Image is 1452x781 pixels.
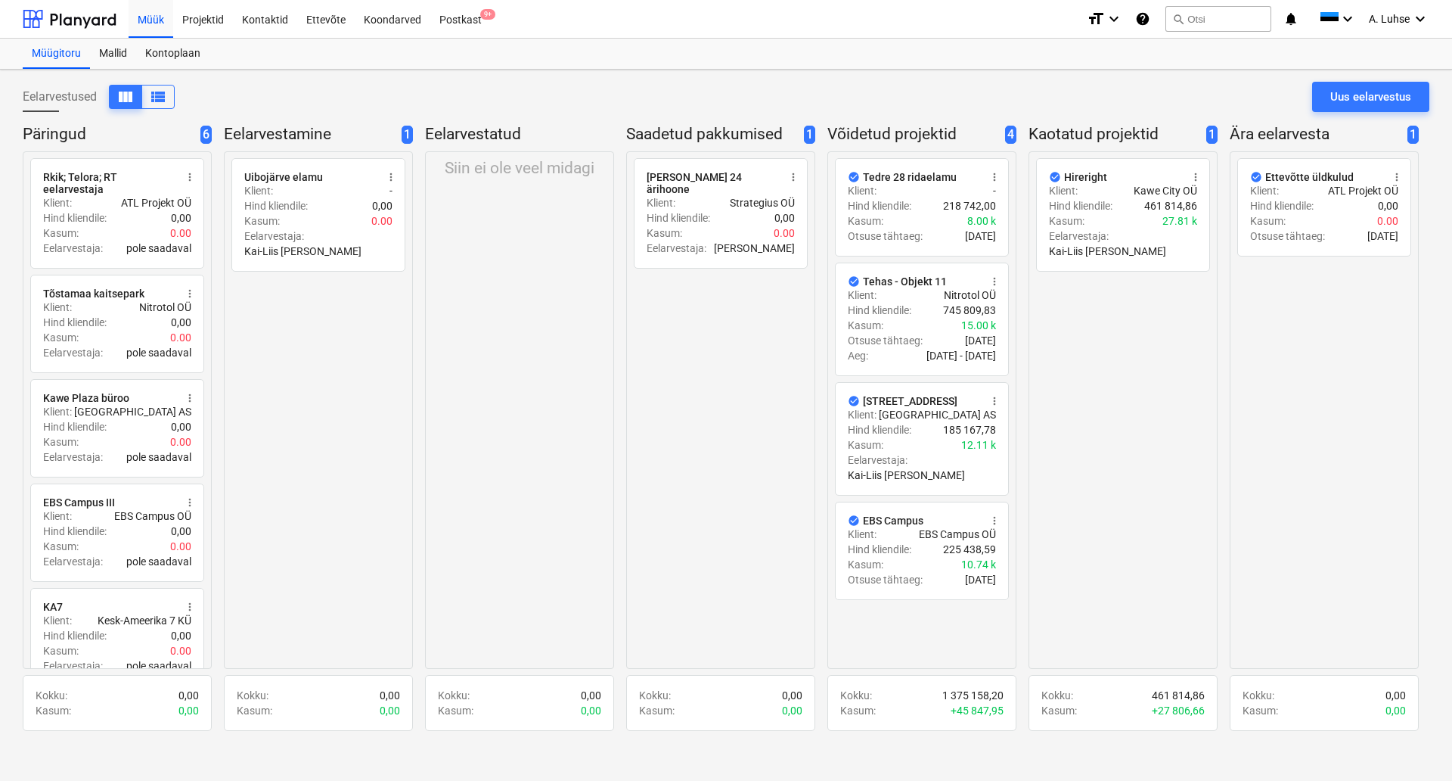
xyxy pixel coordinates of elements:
[43,450,103,465] p: Eelarvestaja :
[43,613,72,628] p: Klient :
[23,85,175,109] div: Eelarvestused
[244,198,308,213] p: Hind kliendile :
[43,524,107,539] p: Hind kliendile :
[23,39,90,69] a: Müügitoru
[639,688,671,703] p: Kokku :
[1250,213,1286,229] p: Kasum :
[626,124,798,145] p: Saadetud pakkumised
[943,198,996,213] p: 218 742,00
[647,195,675,210] p: Klient :
[43,509,72,524] p: Klient :
[1190,171,1202,183] span: more_vert
[126,658,191,674] p: pole saadaval
[445,158,594,179] p: Siin ei ole veel midagi
[136,39,209,69] a: Kontoplaan
[988,275,1001,288] span: more_vert
[647,171,778,195] div: [PERSON_NAME] 24 ärihoone
[730,195,795,210] p: Strategius OÜ
[371,213,392,229] p: 0.00
[848,527,876,542] p: Klient :
[43,241,103,256] p: Eelarvestaja :
[1250,171,1262,183] span: Märgi kui tegemata
[848,348,868,363] p: Aeg :
[244,213,280,229] p: Kasum :
[993,183,996,198] p: -
[171,210,191,226] p: 0,00
[782,688,802,703] p: 0,00
[126,345,191,360] p: pole saadaval
[827,124,999,145] p: Võidetud projektid
[1328,183,1398,198] p: ATL Projekt OÜ
[848,318,883,333] p: Kasum :
[848,515,860,527] span: Märgi kui tegemata
[244,244,361,259] p: Kai-Liis [PERSON_NAME]
[988,395,1001,407] span: more_vert
[184,288,196,300] span: more_vert
[171,524,191,539] p: 0,00
[1330,87,1411,107] div: Uus eelarvestus
[43,404,72,419] p: Klient :
[170,226,191,241] p: 0.00
[1005,126,1016,145] span: 4
[1376,708,1452,781] div: Vestlusvidin
[1134,183,1197,198] p: Kawe City OÜ
[184,496,196,509] span: more_vert
[804,126,815,145] span: 1
[848,407,876,422] p: Klient :
[639,703,675,718] p: Kasum :
[944,288,996,303] p: Nitrotol OÜ
[43,195,72,210] p: Klient :
[848,198,911,213] p: Hind kliendile :
[43,171,175,195] div: Rkik; Telora; RT eelarvestaja
[1376,708,1452,781] iframe: Chat Widget
[244,229,304,244] p: Eelarvestaja :
[178,688,199,703] p: 0,00
[848,572,923,587] p: Otsuse tähtaeg :
[774,210,795,226] p: 0,00
[848,557,883,572] p: Kasum :
[943,422,996,437] p: 185 167,78
[1144,198,1197,213] p: 461 814,86
[1162,213,1197,229] p: 27.81 k
[848,468,965,483] p: Kai-Liis [PERSON_NAME]
[90,39,136,69] div: Mallid
[43,419,107,434] p: Hind kliendile :
[943,542,996,557] p: 225 438,59
[1250,229,1325,244] p: Otsuse tähtaeg :
[1041,703,1077,718] p: Kasum :
[402,126,413,145] span: 1
[43,601,63,613] div: KA7
[170,643,191,658] p: 0.00
[647,210,710,226] p: Hind kliendile :
[170,330,191,345] p: 0.00
[98,613,191,628] p: Kesk-Ameerika 7 KÜ
[237,703,272,718] p: Kasum :
[200,126,212,145] span: 6
[380,688,400,703] p: 0,00
[988,171,1001,183] span: more_vert
[1049,183,1078,198] p: Klient :
[951,703,1004,718] p: + 45 847,95
[988,515,1001,527] span: more_vert
[23,124,194,145] p: Päringud
[244,171,323,183] div: Uibojärve elamu
[848,213,883,229] p: Kasum :
[425,124,608,145] p: Eelarvestatud
[714,241,795,256] p: [PERSON_NAME]
[943,303,996,318] p: 745 809,83
[171,419,191,434] p: 0,00
[848,542,911,557] p: Hind kliendile :
[863,395,957,407] div: [STREET_ADDRESS]
[1250,183,1279,198] p: Klient :
[1385,703,1406,718] p: 0,00
[942,688,1004,703] p: 1 375 158,20
[1206,126,1218,145] span: 1
[43,392,129,404] div: Kawe Plaza büroo
[43,434,79,450] p: Kasum :
[848,275,860,288] span: Märgi kui tegemata
[848,171,860,183] span: Märgi kui tegemata
[43,345,103,360] p: Eelarvestaja :
[43,210,107,226] p: Hind kliendile :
